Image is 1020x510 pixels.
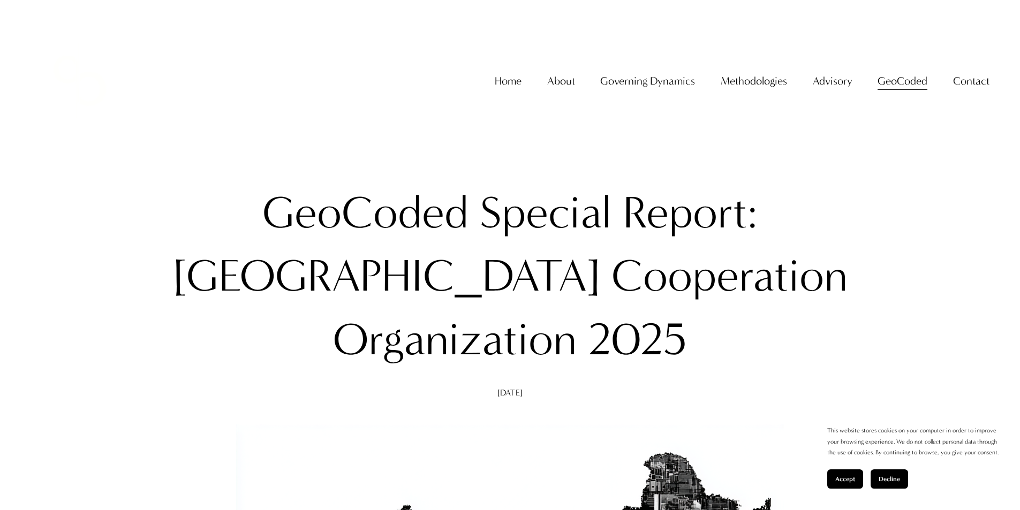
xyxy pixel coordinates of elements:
[817,415,1009,499] section: Cookie banner
[878,70,927,92] a: folder dropdown
[813,71,852,91] span: Advisory
[871,469,908,489] button: Decline
[827,469,863,489] button: Accept
[953,70,989,92] a: folder dropdown
[31,32,129,130] img: Christopher Sanchez &amp; Co.
[333,308,577,371] div: Organization
[721,71,787,91] span: Methodologies
[813,70,852,92] a: folder dropdown
[600,70,695,92] a: folder dropdown
[623,181,758,245] div: Report:
[173,245,600,308] div: [GEOGRAPHIC_DATA]
[879,475,900,483] span: Decline
[835,475,855,483] span: Accept
[953,71,989,91] span: Contact
[547,70,575,92] a: folder dropdown
[497,387,523,398] span: [DATE]
[611,245,848,308] div: Cooperation
[262,181,469,245] div: GeoCoded
[495,70,522,92] a: Home
[878,71,927,91] span: GeoCoded
[600,71,695,91] span: Governing Dynamics
[588,308,687,371] div: 2025
[721,70,787,92] a: folder dropdown
[827,425,999,459] p: This website stores cookies on your computer in order to improve your browsing experience. We do ...
[480,181,611,245] div: Special
[547,71,575,91] span: About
